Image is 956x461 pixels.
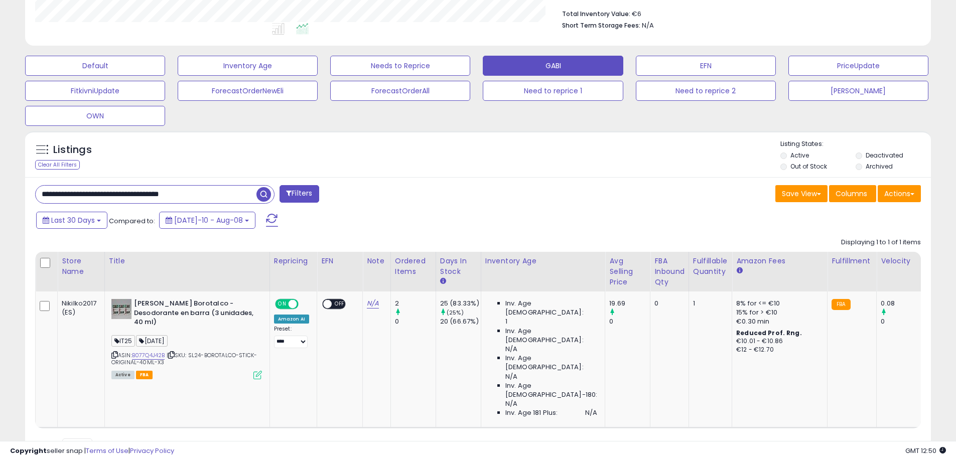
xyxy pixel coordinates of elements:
[367,256,386,266] div: Note
[780,139,931,149] p: Listing States:
[111,299,262,378] div: ASIN:
[159,212,255,229] button: [DATE]-10 - Aug-08
[788,56,928,76] button: PriceUpdate
[609,317,650,326] div: 0
[881,317,921,326] div: 0
[274,315,309,324] div: Amazon AI
[841,238,921,247] div: Displaying 1 to 1 of 1 items
[10,446,47,455] strong: Copyright
[505,354,597,372] span: Inv. Age [DEMOGRAPHIC_DATA]:
[636,81,776,101] button: Need to reprice 2
[905,446,946,455] span: 2025-09-8 12:50 GMT
[654,256,685,287] div: FBA inbound Qty
[51,215,95,225] span: Last 30 Days
[62,256,100,277] div: Store Name
[440,256,477,277] div: Days In Stock
[62,299,97,317] div: Nikilko2017 (ES)
[330,81,470,101] button: ForecastOrderAll
[332,300,348,309] span: OFF
[654,299,681,308] div: 0
[736,346,820,354] div: €12 - €12.70
[881,299,921,308] div: 0.08
[483,81,623,101] button: Need to reprice 1
[790,162,827,171] label: Out of Stock
[280,185,319,203] button: Filters
[440,299,481,308] div: 25 (83.33%)
[881,256,917,266] div: Velocity
[505,372,517,381] span: N/A
[505,317,507,326] span: 1
[505,399,517,408] span: N/A
[134,299,256,330] b: [PERSON_NAME] Borotalco - Desodorante en barra (3 unidades, 40 ml)
[25,106,165,126] button: OWN
[505,327,597,345] span: Inv. Age [DEMOGRAPHIC_DATA]:
[636,56,776,76] button: EFN
[609,299,650,308] div: 19.69
[25,81,165,101] button: FitkivniUpdate
[35,160,80,170] div: Clear All Filters
[788,81,928,101] button: [PERSON_NAME]
[178,56,318,76] button: Inventory Age
[136,335,168,347] span: [DATE]
[485,256,601,266] div: Inventory Age
[395,317,436,326] div: 0
[736,299,820,308] div: 8% for <= €10
[505,408,558,417] span: Inv. Age 181 Plus:
[440,277,446,286] small: Days In Stock.
[25,56,165,76] button: Default
[878,185,921,202] button: Actions
[276,300,289,309] span: ON
[736,266,742,275] small: Amazon Fees.
[274,256,313,266] div: Repricing
[395,256,432,277] div: Ordered Items
[585,408,597,417] span: N/A
[178,81,318,101] button: ForecastOrderNewEli
[367,298,379,309] a: N/A
[832,256,872,266] div: Fulfillment
[86,446,128,455] a: Terms of Use
[10,446,174,456] div: seller snap | |
[321,256,358,266] div: EFN
[440,317,481,326] div: 20 (66.67%)
[111,371,134,379] span: All listings currently available for purchase on Amazon
[483,56,623,76] button: GABI
[693,256,728,277] div: Fulfillable Quantity
[832,299,850,310] small: FBA
[505,381,597,399] span: Inv. Age [DEMOGRAPHIC_DATA]-180:
[395,299,436,308] div: 2
[111,335,135,347] span: IT25
[447,309,464,317] small: (25%)
[505,299,597,317] span: Inv. Age [DEMOGRAPHIC_DATA]:
[736,308,820,317] div: 15% for > €10
[642,21,654,30] span: N/A
[693,299,724,308] div: 1
[562,21,640,30] b: Short Term Storage Fees:
[174,215,243,225] span: [DATE]-10 - Aug-08
[736,256,823,266] div: Amazon Fees
[111,351,257,366] span: | SKU: SL24-BOROTALCO-STICK-ORIGINAL-40ML-X3
[109,256,265,266] div: Title
[736,317,820,326] div: €0.30 min
[736,329,802,337] b: Reduced Prof. Rng.
[53,143,92,157] h5: Listings
[562,7,913,19] li: €6
[274,326,309,348] div: Preset:
[330,56,470,76] button: Needs to Reprice
[736,337,820,346] div: €10.01 - €10.86
[136,371,153,379] span: FBA
[866,162,893,171] label: Archived
[297,300,313,309] span: OFF
[132,351,165,360] a: B077Q4J42B
[505,345,517,354] span: N/A
[609,256,646,287] div: Avg Selling Price
[562,10,630,18] b: Total Inventory Value:
[790,151,809,160] label: Active
[111,299,131,319] img: 419g2FGRyAL._SL40_.jpg
[775,185,828,202] button: Save View
[836,189,867,199] span: Columns
[130,446,174,455] a: Privacy Policy
[829,185,876,202] button: Columns
[109,216,155,226] span: Compared to:
[36,212,107,229] button: Last 30 Days
[866,151,903,160] label: Deactivated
